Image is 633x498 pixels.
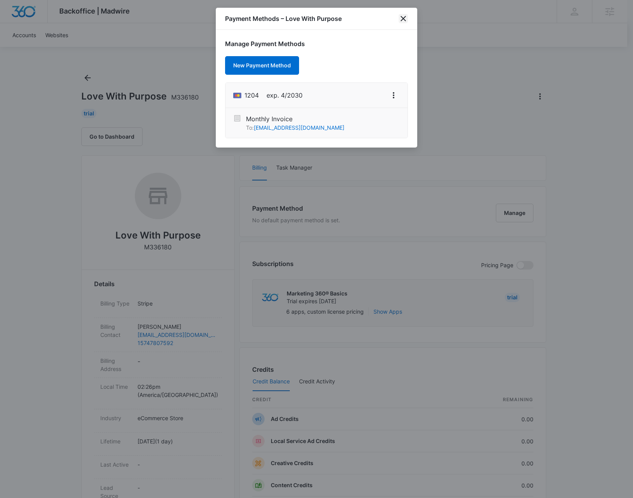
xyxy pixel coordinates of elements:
[244,91,259,100] span: Mastercard ending with
[246,114,344,124] p: Monthly Invoice
[225,56,299,75] button: New Payment Method
[399,14,408,23] button: close
[387,89,400,101] button: View More
[254,124,344,131] a: [EMAIL_ADDRESS][DOMAIN_NAME]
[225,14,342,23] h1: Payment Methods – Love With Purpose
[267,91,303,100] span: exp. 4/2030
[246,124,344,132] p: To:
[225,39,408,48] h1: Manage Payment Methods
